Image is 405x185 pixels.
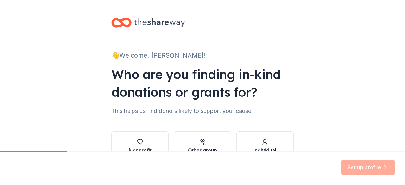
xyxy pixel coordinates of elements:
[111,131,169,162] button: Nonprofit
[129,146,152,154] div: Nonprofit
[253,146,276,154] div: Individual
[111,65,294,101] div: Who are you finding in-kind donations or grants for?
[188,146,217,154] div: Other group
[111,106,294,116] div: This helps us find donors likely to support your cause.
[174,131,231,162] button: Other group
[111,50,294,60] div: 👋 Welcome, [PERSON_NAME]!
[236,131,294,162] button: Individual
